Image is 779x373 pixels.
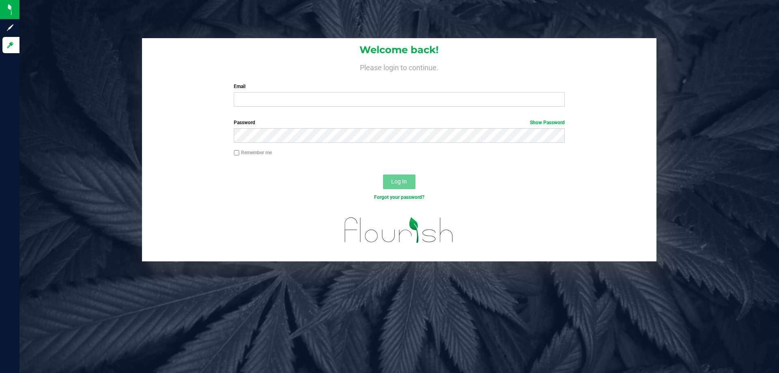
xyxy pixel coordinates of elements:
[234,149,272,156] label: Remember me
[335,209,463,251] img: flourish_logo.svg
[234,120,255,125] span: Password
[234,150,239,156] input: Remember me
[530,120,565,125] a: Show Password
[142,45,656,55] h1: Welcome back!
[234,83,564,90] label: Email
[383,175,415,189] button: Log In
[6,24,14,32] inline-svg: Sign up
[142,62,656,71] h4: Please login to continue.
[374,194,424,200] a: Forgot your password?
[6,41,14,49] inline-svg: Log in
[391,178,407,185] span: Log In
